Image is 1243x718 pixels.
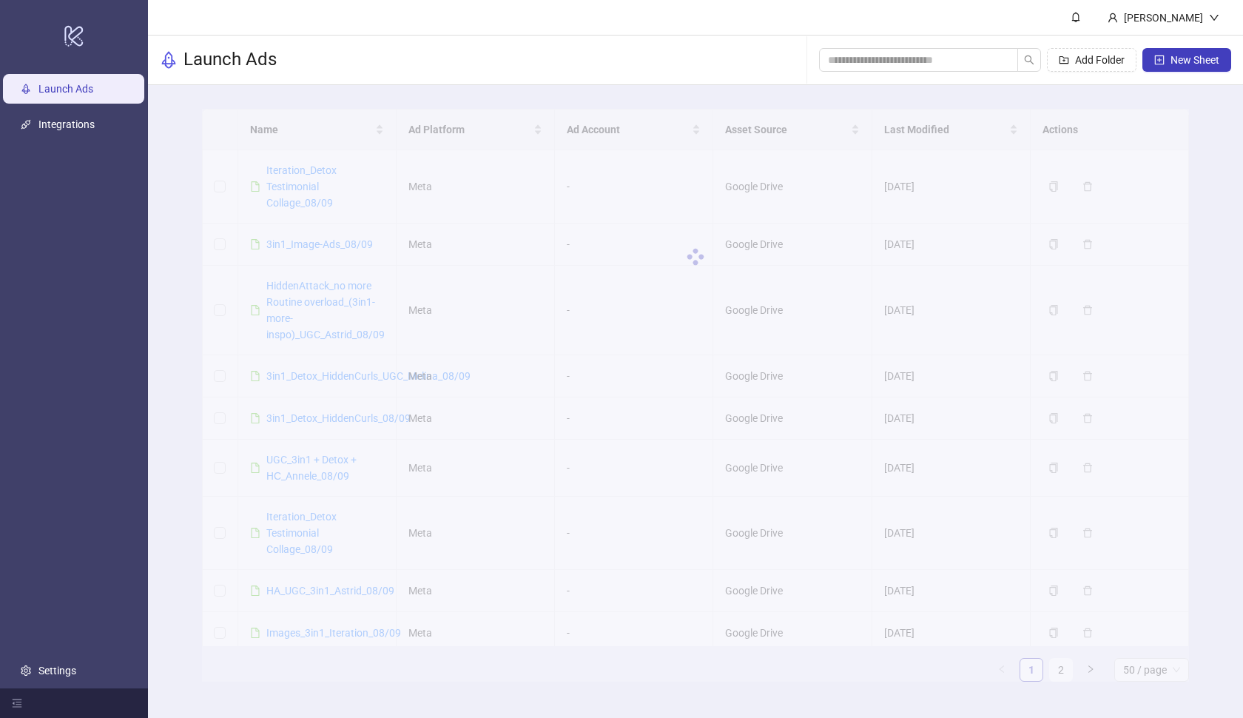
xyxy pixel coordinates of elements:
a: Launch Ads [38,83,93,95]
span: down [1209,13,1219,23]
span: rocket [160,51,178,69]
span: menu-fold [12,698,22,708]
span: bell [1071,12,1081,22]
button: Add Folder [1047,48,1136,72]
div: [PERSON_NAME] [1118,10,1209,26]
h3: Launch Ads [183,48,277,72]
span: user [1108,13,1118,23]
span: plus-square [1154,55,1165,65]
span: Add Folder [1075,54,1125,66]
a: Settings [38,665,76,677]
span: folder-add [1059,55,1069,65]
span: New Sheet [1170,54,1219,66]
button: New Sheet [1142,48,1231,72]
span: search [1024,55,1034,65]
a: Integrations [38,118,95,130]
